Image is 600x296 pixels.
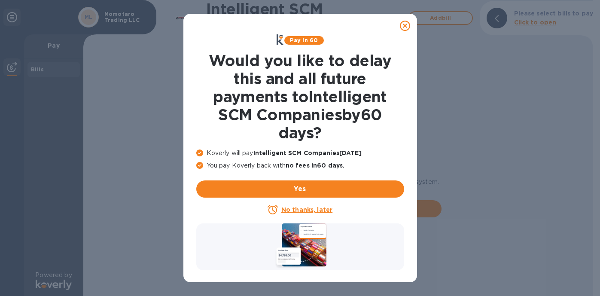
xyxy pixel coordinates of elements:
[196,180,404,198] button: Yes
[196,161,404,170] p: You pay Koverly back with
[281,206,332,213] u: No thanks, later
[203,184,397,194] span: Yes
[253,150,362,156] b: Intelligent SCM Companies [DATE]
[290,37,318,43] b: Pay in 60
[196,149,404,158] p: Koverly will pay
[196,52,404,142] h1: Would you like to delay this and all future payments to Intelligent SCM Companies by 60 days ?
[286,162,344,169] b: no fees in 60 days .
